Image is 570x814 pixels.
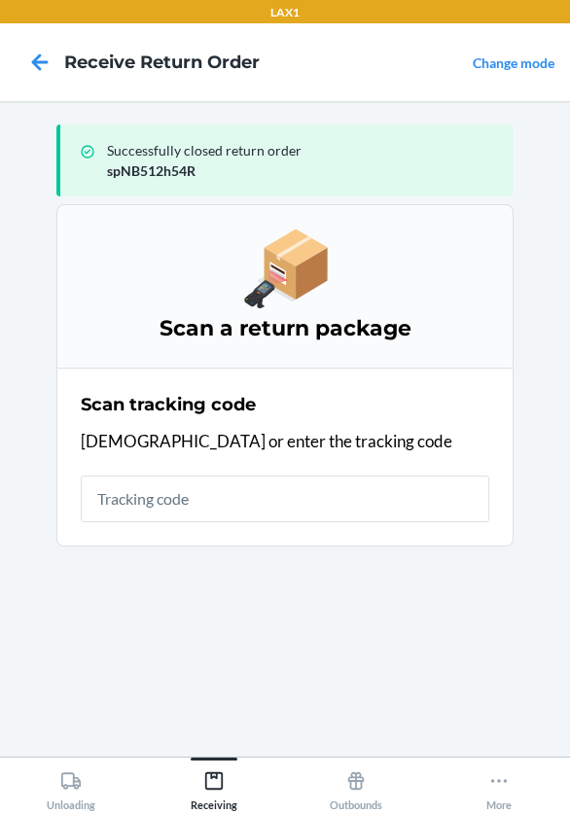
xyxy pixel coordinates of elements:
[64,50,260,75] h4: Receive Return Order
[47,762,95,811] div: Unloading
[107,140,498,160] p: Successfully closed return order
[143,758,286,811] button: Receiving
[191,762,237,811] div: Receiving
[270,4,300,21] p: LAX1
[81,392,256,417] h2: Scan tracking code
[81,429,489,454] p: [DEMOGRAPHIC_DATA] or enter the tracking code
[473,54,554,71] a: Change mode
[285,758,428,811] button: Outbounds
[330,762,382,811] div: Outbounds
[81,476,489,522] input: Tracking code
[486,762,512,811] div: More
[107,160,498,181] p: spNB512h54R
[81,313,489,344] h3: Scan a return package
